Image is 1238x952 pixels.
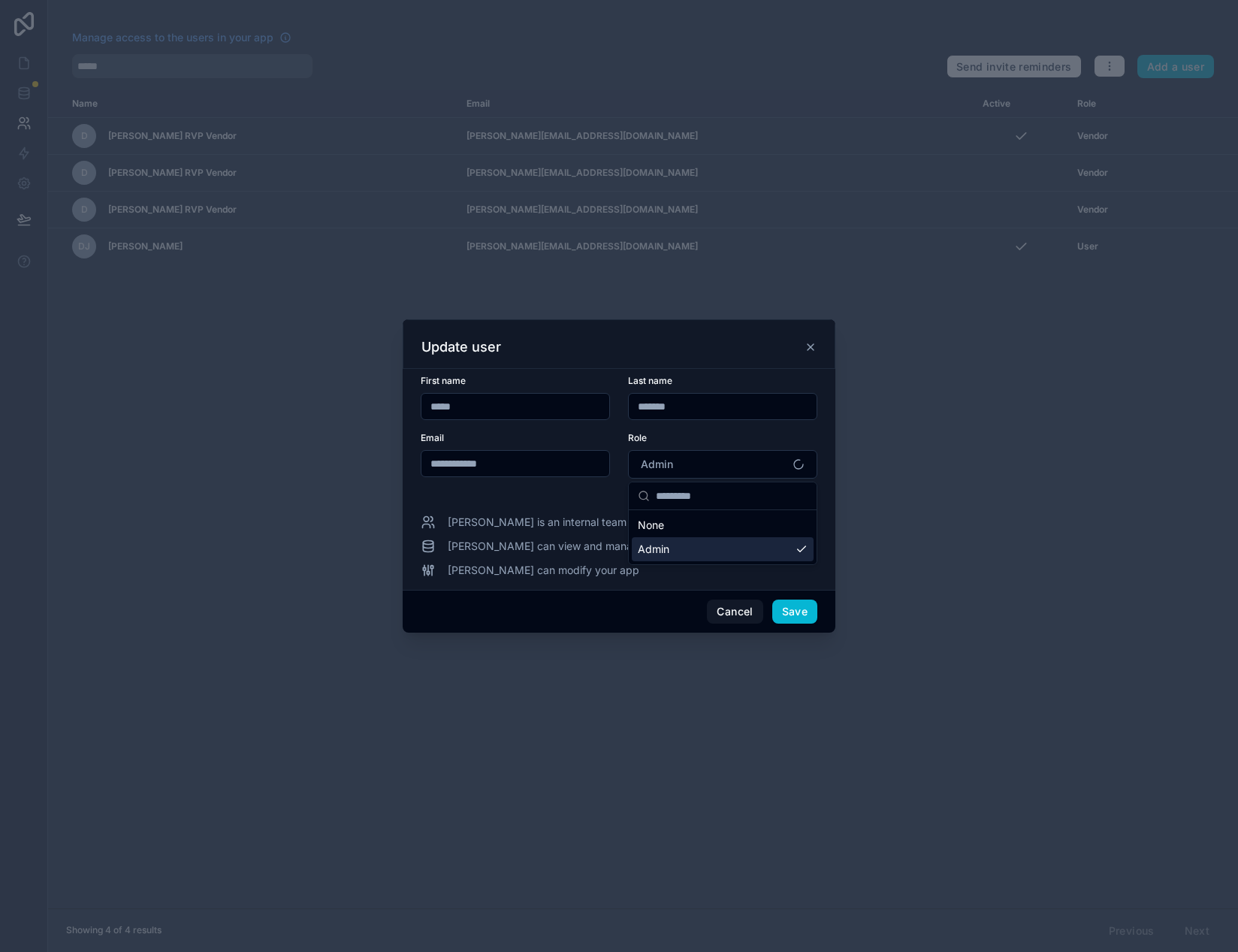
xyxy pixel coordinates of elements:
[421,432,444,443] span: Email
[448,563,639,578] span: [PERSON_NAME] can modify your app
[628,450,817,479] button: Select Button
[421,375,466,386] span: First name
[707,600,762,624] button: Cancel
[628,375,672,386] span: Last name
[628,432,647,443] span: Role
[638,542,669,557] span: Admin
[421,338,501,356] h3: Update user
[641,457,673,472] span: Admin
[629,510,817,564] div: Suggestions
[448,539,684,554] span: [PERSON_NAME] can view and manage all data
[772,600,817,624] button: Save
[448,515,670,530] span: [PERSON_NAME] is an internal team member
[632,513,814,537] div: None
